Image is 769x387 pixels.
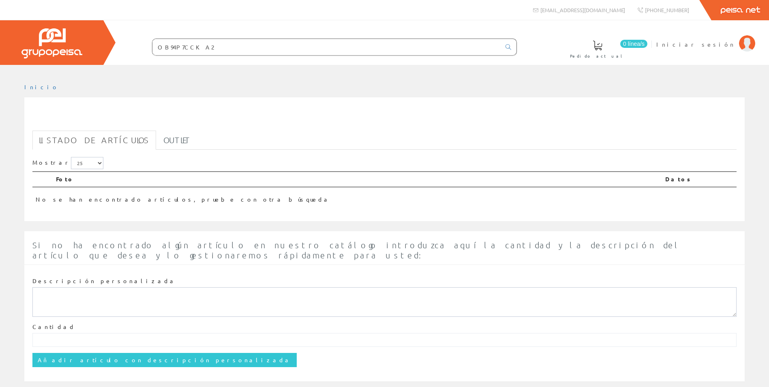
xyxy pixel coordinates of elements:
span: [PHONE_NUMBER] [645,6,689,13]
a: Iniciar sesión [656,34,755,41]
img: Grupo Peisa [21,28,82,58]
select: Mostrar [71,157,103,169]
th: Foto [53,172,662,187]
td: No se han encontrado artículos, pruebe con otra búsqueda [32,187,662,207]
a: Listado de artículos [32,131,156,150]
span: [EMAIL_ADDRESS][DOMAIN_NAME] [540,6,625,13]
h1: OB94P7CCKA2 [32,110,737,127]
label: Cantidad [32,323,75,331]
span: Si no ha encontrado algún artículo en nuestro catálogo introduzca aquí la cantidad y la descripci... [32,240,681,260]
label: Mostrar [32,157,103,169]
a: Inicio [24,83,59,90]
span: Iniciar sesión [656,40,735,48]
input: Buscar ... [152,39,501,55]
span: 0 línea/s [620,40,647,48]
th: Datos [662,172,737,187]
input: Añadir artículo con descripción personalizada [32,353,297,367]
span: Pedido actual [570,52,625,60]
a: Outlet [157,131,197,150]
label: Descripción personalizada [32,277,176,285]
